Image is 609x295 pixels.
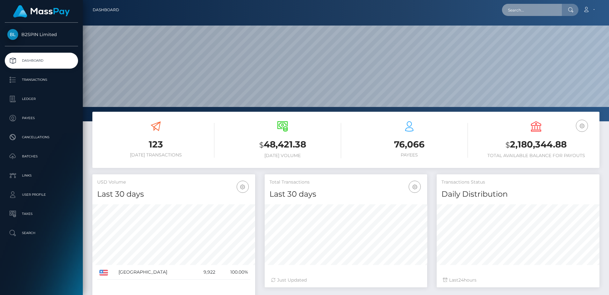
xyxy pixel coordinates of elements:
[5,32,78,37] span: B2SPIN Limited
[194,265,218,280] td: 9,922
[351,152,468,158] h6: Payees
[5,187,78,203] a: User Profile
[93,3,119,17] a: Dashboard
[116,265,194,280] td: [GEOGRAPHIC_DATA]
[97,138,214,151] h3: 123
[7,56,75,65] p: Dashboard
[7,75,75,85] p: Transactions
[7,190,75,200] p: User Profile
[269,179,423,185] h5: Total Transactions
[97,179,250,185] h5: USD Volume
[351,138,468,151] h3: 76,066
[5,53,78,69] a: Dashboard
[97,189,250,200] h4: Last 30 days
[5,129,78,145] a: Cancellations
[502,4,562,16] input: Search...
[97,152,214,158] h6: [DATE] Transactions
[7,209,75,219] p: Taxes
[7,132,75,142] p: Cancellations
[5,72,78,88] a: Transactions
[458,277,464,283] span: 24
[5,168,78,184] a: Links
[218,265,250,280] td: 100.00%
[269,189,423,200] h4: Last 30 days
[7,171,75,180] p: Links
[271,277,421,284] div: Just Updated
[441,189,595,200] h4: Daily Distribution
[5,91,78,107] a: Ledger
[224,138,341,151] h3: 48,421.38
[7,94,75,104] p: Ledger
[99,270,108,276] img: US.png
[5,148,78,164] a: Batches
[13,5,70,18] img: MassPay Logo
[5,110,78,126] a: Payees
[477,138,595,151] h3: 2,180,344.88
[7,152,75,161] p: Batches
[259,140,264,149] small: $
[224,153,341,158] h6: [DATE] Volume
[505,140,510,149] small: $
[7,113,75,123] p: Payees
[443,277,593,284] div: Last hours
[477,153,595,158] h6: Total Available Balance for Payouts
[7,29,18,40] img: B2SPIN Limited
[5,225,78,241] a: Search
[441,179,595,185] h5: Transactions Status
[5,206,78,222] a: Taxes
[7,228,75,238] p: Search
